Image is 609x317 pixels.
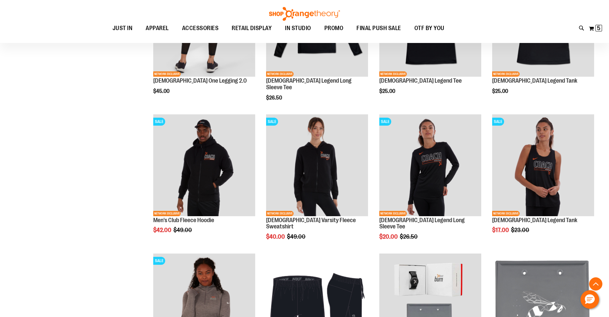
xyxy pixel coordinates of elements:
[379,233,399,240] span: $20.00
[492,211,520,216] span: NETWORK EXCLUSIVE
[379,114,481,216] img: OTF Ladies Coach FA22 Legend LS Tee - Black primary image
[597,25,600,31] span: 5
[139,21,175,36] a: APPAREL
[511,227,530,233] span: $23.00
[263,111,371,257] div: product
[150,111,258,251] div: product
[379,77,462,84] a: [DEMOGRAPHIC_DATA] Legend Tee
[414,21,445,36] span: OTF BY YOU
[153,114,255,217] a: OTF Mens Coach FA22 Club Fleece Full Zip - Black primary imageSALENETWORK EXCLUSIVE
[182,21,219,36] span: ACCESSORIES
[589,277,602,291] button: Back To Top
[153,257,165,265] span: SALE
[153,118,165,126] span: SALE
[379,88,396,94] span: $25.00
[266,217,356,230] a: [DEMOGRAPHIC_DATA] Varsity Fleece Sweatshirt
[266,211,294,216] span: NETWORK EXCLUSIVE
[379,211,407,216] span: NETWORK EXCLUSIVE
[153,211,181,216] span: NETWORK EXCLUSIVE
[318,21,350,36] a: PROMO
[492,114,594,217] a: OTF Ladies Coach FA22 Legend Tank - Black primary imageSALENETWORK EXCLUSIVE
[492,77,577,84] a: [DEMOGRAPHIC_DATA] Legend Tank
[225,21,278,36] a: RETAIL DISPLAY
[153,114,255,216] img: OTF Mens Coach FA22 Club Fleece Full Zip - Black primary image
[287,233,306,240] span: $49.00
[492,227,510,233] span: $17.00
[153,71,181,77] span: NETWORK EXCLUSIVE
[350,21,408,36] a: FINAL PUSH SALE
[379,71,407,77] span: NETWORK EXCLUSIVE
[153,77,247,84] a: [DEMOGRAPHIC_DATA] One Legging 2.0
[266,233,286,240] span: $40.00
[153,227,172,233] span: $42.00
[492,114,594,216] img: OTF Ladies Coach FA22 Legend Tank - Black primary image
[324,21,344,36] span: PROMO
[106,21,139,36] a: JUST IN
[266,114,368,216] img: OTF Ladies Coach FA22 Varsity Fleece Full Zip - Black primary image
[379,217,465,230] a: [DEMOGRAPHIC_DATA] Legend Long Sleeve Tee
[400,233,419,240] span: $26.50
[266,71,294,77] span: NETWORK EXCLUSIVE
[408,21,451,36] a: OTF BY YOU
[285,21,311,36] span: IN STUDIO
[153,88,170,94] span: $45.00
[492,217,577,223] a: [DEMOGRAPHIC_DATA] Legend Tank
[492,88,509,94] span: $25.00
[113,21,133,36] span: JUST IN
[175,21,225,36] a: ACCESSORIES
[581,290,599,309] button: Hello, have a question? Let’s chat.
[266,95,283,101] span: $26.50
[356,21,401,36] span: FINAL PUSH SALE
[266,114,368,217] a: OTF Ladies Coach FA22 Varsity Fleece Full Zip - Black primary imageSALENETWORK EXCLUSIVE
[376,111,485,257] div: product
[266,77,351,91] a: [DEMOGRAPHIC_DATA] Legend Long Sleeve Tee
[266,118,278,126] span: SALE
[489,111,597,251] div: product
[153,217,214,223] a: Men's Club Fleece Hoodie
[146,21,169,36] span: APPAREL
[268,7,341,21] img: Shop Orangetheory
[379,118,391,126] span: SALE
[173,227,193,233] span: $49.00
[492,71,520,77] span: NETWORK EXCLUSIVE
[492,118,504,126] span: SALE
[379,114,481,217] a: OTF Ladies Coach FA22 Legend LS Tee - Black primary imageSALENETWORK EXCLUSIVE
[232,21,272,36] span: RETAIL DISPLAY
[278,21,318,36] a: IN STUDIO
